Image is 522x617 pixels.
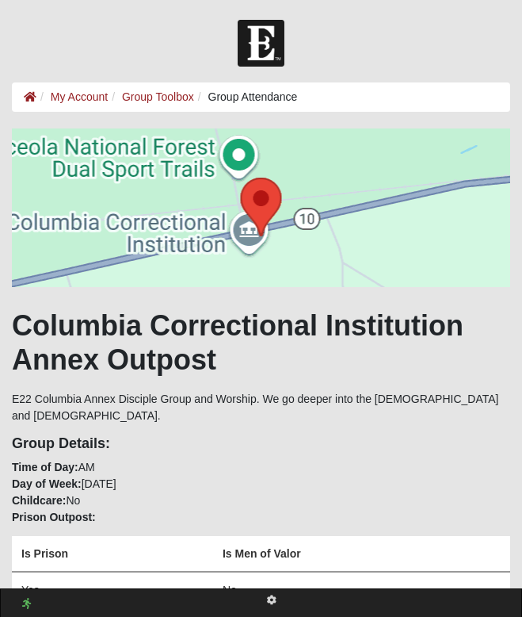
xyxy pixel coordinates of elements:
td: No [213,572,510,607]
a: Group Toolbox [122,90,194,103]
img: Church of Eleven22 Logo [238,20,284,67]
li: Group Attendance [194,89,298,105]
strong: Prison Outpost: [12,511,96,523]
a: Page Properties (Alt+P) [257,589,286,612]
th: Is Men of Valor [213,536,510,572]
h4: Group Details: [12,435,510,453]
h1: Columbia Correctional Institution Annex Outpost [12,308,510,377]
th: Is Prison [12,536,213,572]
strong: Childcare: [12,494,66,507]
a: Web cache enabled [22,596,31,612]
strong: Time of Day: [12,461,78,473]
strong: Day of Week: [12,477,82,490]
a: My Account [51,90,108,103]
td: Yes [12,572,213,607]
